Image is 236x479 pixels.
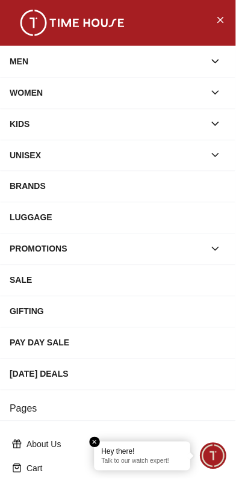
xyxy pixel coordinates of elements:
div: SALE [10,270,226,291]
button: Close Menu [211,10,230,29]
p: About Us [26,439,219,451]
div: GIFTING [10,301,226,323]
p: Cart [26,463,219,475]
div: UNISEX [10,144,205,166]
em: Close tooltip [90,437,101,448]
div: PROMOTIONS [10,238,205,260]
img: ... [12,10,132,36]
div: WOMEN [10,82,205,104]
div: PAY DAY SALE [10,332,226,354]
div: MEN [10,51,205,72]
div: Hey there! [102,447,184,457]
p: Talk to our watch expert! [102,458,184,466]
div: BRANDS [10,176,226,197]
div: Chat Widget [200,443,227,470]
div: KIDS [10,113,205,135]
div: [DATE] DEALS [10,363,226,385]
div: LUGGAGE [10,207,226,229]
